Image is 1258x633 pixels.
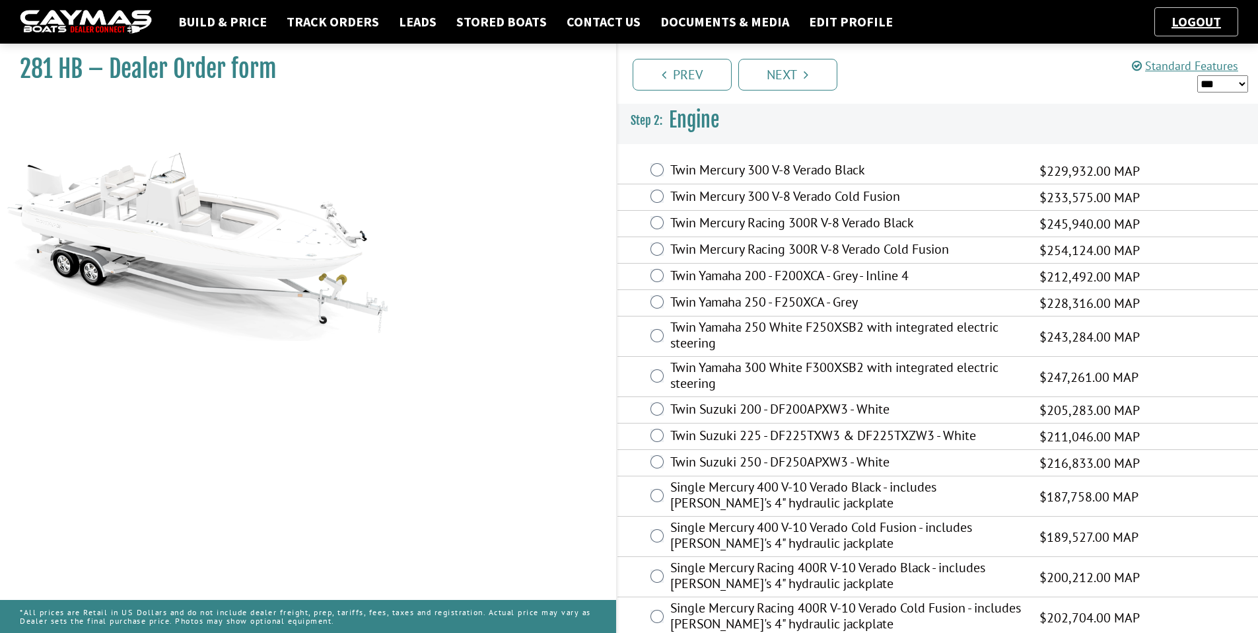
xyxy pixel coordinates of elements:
[670,479,1023,514] label: Single Mercury 400 V-10 Verado Black - includes [PERSON_NAME]'s 4" hydraulic jackplate
[450,13,553,30] a: Stored Boats
[172,13,273,30] a: Build & Price
[1039,267,1140,287] span: $212,492.00 MAP
[670,454,1023,473] label: Twin Suzuki 250 - DF250APXW3 - White
[1039,293,1140,313] span: $228,316.00 MAP
[1039,427,1140,447] span: $211,046.00 MAP
[1165,13,1228,30] a: Logout
[1039,568,1140,587] span: $200,212.00 MAP
[1039,188,1140,207] span: $233,575.00 MAP
[1039,214,1140,234] span: $245,940.00 MAP
[392,13,443,30] a: Leads
[1039,527,1138,547] span: $189,527.00 MAP
[670,241,1023,260] label: Twin Mercury Racing 300R V-8 Verado Cold Fusion
[670,162,1023,181] label: Twin Mercury 300 V-8 Verado Black
[1132,58,1238,73] a: Standard Features
[670,401,1023,420] label: Twin Suzuki 200 - DF200APXW3 - White
[670,319,1023,354] label: Twin Yamaha 250 White F250XSB2 with integrated electric steering
[802,13,899,30] a: Edit Profile
[560,13,647,30] a: Contact Us
[670,188,1023,207] label: Twin Mercury 300 V-8 Verado Cold Fusion
[670,359,1023,394] label: Twin Yamaha 300 White F300XSB2 with integrated electric steering
[633,59,732,91] a: Prev
[670,519,1023,554] label: Single Mercury 400 V-10 Verado Cold Fusion - includes [PERSON_NAME]'s 4" hydraulic jackplate
[1039,453,1140,473] span: $216,833.00 MAP
[20,10,152,34] img: caymas-dealer-connect-2ed40d3bc7270c1d8d7ffb4b79bf05adc795679939227970def78ec6f6c03838.gif
[670,428,1023,447] label: Twin Suzuki 225 - DF225TXW3 & DF225TXZW3 - White
[670,215,1023,234] label: Twin Mercury Racing 300R V-8 Verado Black
[1039,161,1140,181] span: $229,932.00 MAP
[738,59,837,91] a: Next
[1039,400,1140,420] span: $205,283.00 MAP
[670,294,1023,313] label: Twin Yamaha 250 - F250XCA - Grey
[1039,608,1140,628] span: $202,704.00 MAP
[20,601,596,632] p: *All prices are Retail in US Dollars and do not include dealer freight, prep, tariffs, fees, taxe...
[280,13,386,30] a: Track Orders
[1039,367,1138,387] span: $247,261.00 MAP
[670,560,1023,595] label: Single Mercury Racing 400R V-10 Verado Black - includes [PERSON_NAME]'s 4" hydraulic jackplate
[20,54,583,84] h1: 281 HB – Dealer Order form
[1039,327,1140,347] span: $243,284.00 MAP
[670,268,1023,287] label: Twin Yamaha 200 - F200XCA - Grey - Inline 4
[654,13,796,30] a: Documents & Media
[1039,487,1138,507] span: $187,758.00 MAP
[1039,241,1140,260] span: $254,124.00 MAP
